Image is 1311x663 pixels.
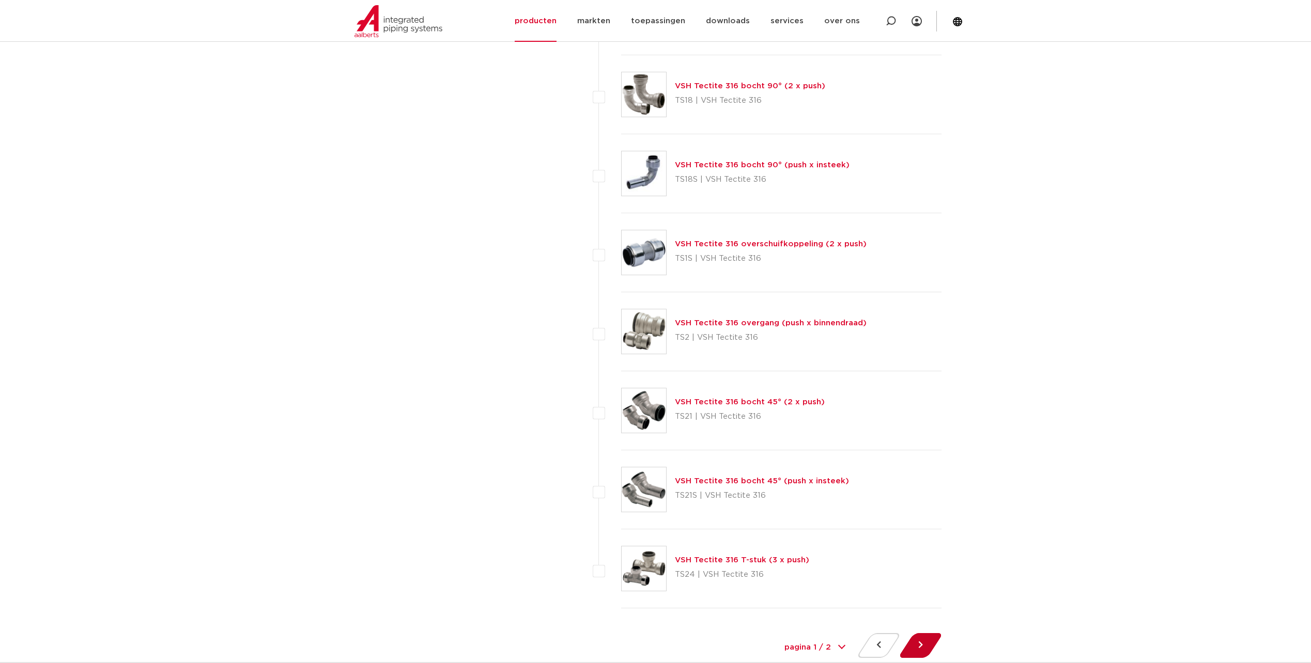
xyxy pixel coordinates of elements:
p: TS18S | VSH Tectite 316 [675,171,850,188]
img: Thumbnail for VSH Tectite 316 bocht 45° (2 x push) [622,388,666,433]
img: Thumbnail for VSH Tectite 316 bocht 45° (push x insteek) [622,467,666,512]
p: TS1S | VSH Tectite 316 [675,250,867,267]
img: Thumbnail for VSH Tectite 316 T-stuk (3 x push) [622,546,666,591]
p: TS24 | VSH Tectite 316 [675,566,809,583]
img: Thumbnail for VSH Tectite 316 overgang (push x binnendraad) [622,309,666,354]
img: Thumbnail for VSH Tectite 316 bocht 90° (2 x push) [622,72,666,117]
p: TS21 | VSH Tectite 316 [675,408,825,425]
p: TS2 | VSH Tectite 316 [675,329,867,346]
a: VSH Tectite 316 bocht 45° (push x insteek) [675,477,849,485]
a: VSH Tectite 316 bocht 90° (2 x push) [675,82,825,90]
a: VSH Tectite 316 overgang (push x binnendraad) [675,319,867,327]
img: Thumbnail for VSH Tectite 316 bocht 90° (push x insteek) [622,151,666,196]
p: TS18 | VSH Tectite 316 [675,92,825,109]
a: VSH Tectite 316 T-stuk (3 x push) [675,556,809,564]
a: VSH Tectite 316 overschuifkoppeling (2 x push) [675,240,867,248]
img: Thumbnail for VSH Tectite 316 overschuifkoppeling (2 x push) [622,230,666,275]
a: VSH Tectite 316 bocht 45° (2 x push) [675,398,825,406]
a: VSH Tectite 316 bocht 90° (push x insteek) [675,161,850,169]
p: TS21S | VSH Tectite 316 [675,487,849,504]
